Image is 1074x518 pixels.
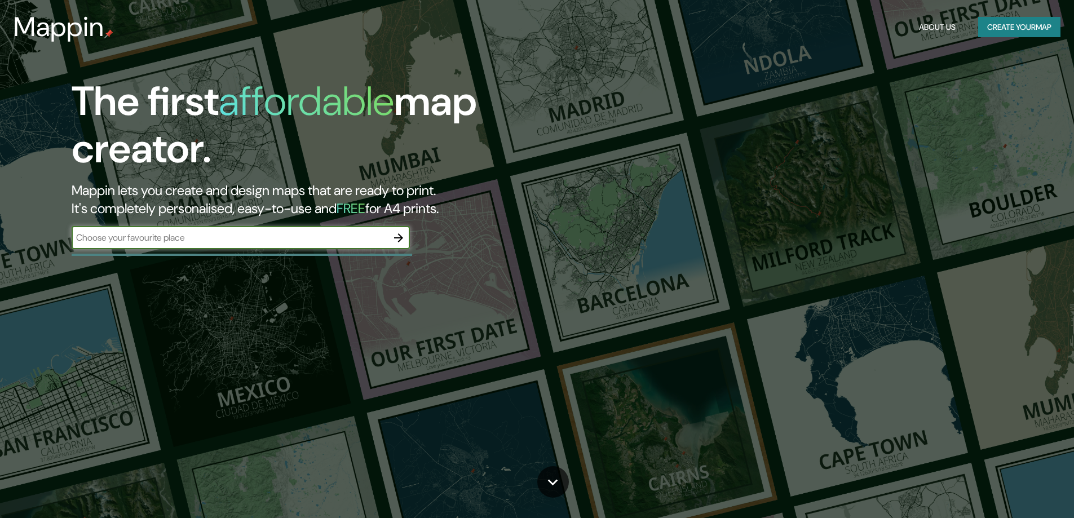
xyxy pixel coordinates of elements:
[72,181,609,218] h2: Mappin lets you create and design maps that are ready to print. It's completely personalised, eas...
[14,11,104,43] h3: Mappin
[978,17,1060,38] button: Create yourmap
[914,17,960,38] button: About Us
[72,231,387,244] input: Choose your favourite place
[104,29,113,38] img: mappin-pin
[219,75,394,127] h1: affordable
[974,474,1062,506] iframe: Help widget launcher
[72,78,609,181] h1: The first map creator.
[337,200,365,217] h5: FREE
